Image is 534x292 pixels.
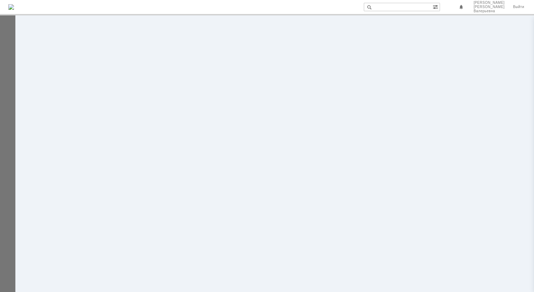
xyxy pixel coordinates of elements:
[474,9,505,13] span: Валерьевна
[8,4,14,10] a: Перейти на домашнюю страницу
[8,4,14,10] img: logo
[474,5,505,9] span: [PERSON_NAME]
[433,3,440,10] span: Расширенный поиск
[474,1,505,5] span: [PERSON_NAME]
